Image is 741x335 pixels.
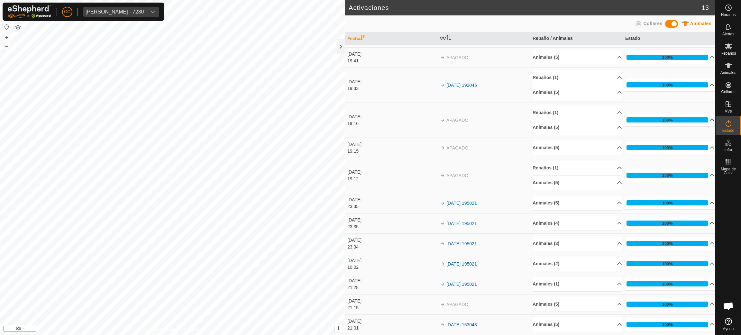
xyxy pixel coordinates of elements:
[347,196,437,203] div: [DATE]
[347,217,437,223] div: [DATE]
[347,148,437,155] div: 19:15
[533,85,622,100] p-accordion-header: Animales (5)
[625,257,715,270] p-accordion-header: 100%
[64,8,70,15] span: CC
[627,261,708,266] div: 100%
[722,32,734,36] span: Alertas
[625,196,715,209] p-accordion-header: 100%
[184,327,206,332] a: Contáctenos
[625,298,715,311] p-accordion-header: 100%
[625,217,715,230] p-accordion-header: 100%
[3,34,11,41] button: +
[440,173,445,178] img: arrow
[533,297,622,312] p-accordion-header: Animales (5)
[446,241,477,246] a: [DATE] 195021
[347,325,437,331] div: 21:01
[446,261,477,267] a: [DATE] 195021
[724,148,732,152] span: Infra
[627,241,708,246] div: 100%
[662,220,673,226] div: 100%
[345,32,437,45] th: Fecha
[335,325,342,332] button: i
[690,21,711,26] span: Animales
[347,85,437,92] div: 19:33
[719,296,738,316] div: Chat abierto
[86,9,144,14] div: [PERSON_NAME] - 7230
[722,129,734,132] span: Estado
[721,90,735,94] span: Collares
[440,55,445,60] img: arrow
[446,145,468,150] span: APAGADO
[662,301,673,307] div: 100%
[627,145,708,150] div: 100%
[627,302,708,307] div: 100%
[662,261,673,267] div: 100%
[440,145,445,150] img: arrow
[623,32,715,45] th: Estado
[625,78,715,91] p-accordion-header: 100%
[627,281,708,286] div: 100%
[440,302,445,307] img: arrow
[347,120,437,127] div: 19:16
[716,315,741,333] a: Ayuda
[625,113,715,126] p-accordion-header: 100%
[446,55,468,60] span: APAGADO
[662,200,673,206] div: 100%
[347,203,437,210] div: 23:35
[347,169,437,176] div: [DATE]
[347,141,437,148] div: [DATE]
[440,83,445,88] img: arrow
[725,109,732,113] span: VVs
[347,284,437,291] div: 21:28
[627,173,708,178] div: 100%
[627,117,708,122] div: 100%
[83,7,146,17] span: Miguel Dapena Fernandez - 7230
[349,4,702,12] h2: Activaciones
[625,51,715,64] p-accordion-header: 100%
[347,51,437,58] div: [DATE]
[446,83,477,88] a: [DATE] 192045
[440,221,445,226] img: arrow
[625,169,715,182] p-accordion-header: 100%
[627,221,708,226] div: 100%
[662,54,673,60] div: 100%
[446,282,477,287] a: [DATE] 195021
[440,322,445,327] img: arrow
[533,257,622,271] p-accordion-header: Animales (2)
[530,32,623,45] th: Rebaño / Animales
[702,3,709,13] span: 13
[533,161,622,175] p-accordion-header: Rebaños (1)
[347,264,437,271] div: 10:02
[360,36,365,41] p-sorticon: Activar para ordenar
[627,82,708,87] div: 100%
[533,277,622,291] p-accordion-header: Animales (1)
[14,23,22,31] button: Capas del Mapa
[533,50,622,65] p-accordion-header: Animales (5)
[446,36,451,41] p-sorticon: Activar para ordenar
[625,318,715,331] p-accordion-header: 100%
[347,78,437,85] div: [DATE]
[347,223,437,230] div: 23:35
[139,327,176,332] a: Política de Privacidad
[720,51,736,55] span: Rebaños
[533,140,622,155] p-accordion-header: Animales (5)
[446,221,477,226] a: [DATE] 195021
[533,176,622,190] p-accordion-header: Animales (5)
[446,118,468,123] span: APAGADO
[347,318,437,325] div: [DATE]
[721,13,736,17] span: Horarios
[347,277,437,284] div: [DATE]
[625,237,715,250] p-accordion-header: 100%
[662,145,673,151] div: 100%
[662,117,673,123] div: 100%
[625,141,715,154] p-accordion-header: 100%
[625,277,715,290] p-accordion-header: 100%
[627,55,708,60] div: 100%
[533,196,622,210] p-accordion-header: Animales (5)
[643,21,662,26] span: Collares
[440,282,445,287] img: arrow
[723,327,734,331] span: Ayuda
[347,237,437,244] div: [DATE]
[347,244,437,250] div: 23:34
[533,120,622,135] p-accordion-header: Animales (5)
